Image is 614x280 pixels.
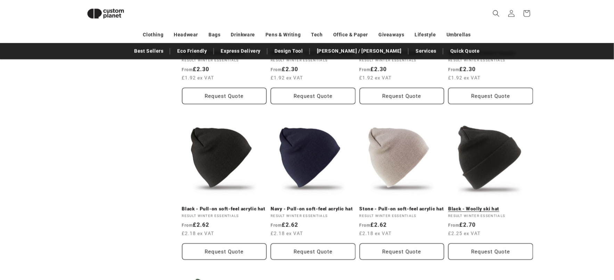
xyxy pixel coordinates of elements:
[271,206,355,212] a: Navy - Pull-on soft-feel acrylic hat
[489,6,504,21] summary: Search
[378,29,404,41] a: Giveaways
[360,88,444,104] button: Request Quote
[313,45,405,57] a: [PERSON_NAME] / [PERSON_NAME]
[412,45,440,57] a: Services
[218,45,264,57] a: Express Delivery
[81,3,130,25] img: Custom Planet
[131,45,167,57] a: Best Sellers
[333,29,368,41] a: Office & Paper
[448,88,533,104] button: Request Quote
[360,244,444,260] button: Request Quote
[271,244,355,260] button: Request Quote
[182,88,267,104] button: Request Quote
[271,45,306,57] a: Design Tool
[231,29,255,41] a: Drinkware
[360,206,444,212] a: Stone - Pull-on soft-feel acrylic hat
[579,247,614,280] iframe: Chat Widget
[271,88,355,104] button: Request Quote
[448,244,533,260] button: Request Quote
[447,45,483,57] a: Quick Quote
[182,206,267,212] a: Black - Pull-on soft-feel acrylic hat
[143,29,164,41] a: Clothing
[174,29,198,41] a: Headwear
[208,29,220,41] a: Bags
[311,29,322,41] a: Tech
[182,244,267,260] button: Request Quote
[415,29,436,41] a: Lifestyle
[447,29,471,41] a: Umbrellas
[174,45,210,57] a: Eco Friendly
[265,29,301,41] a: Pens & Writing
[448,206,533,212] a: Black - Woolly ski hat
